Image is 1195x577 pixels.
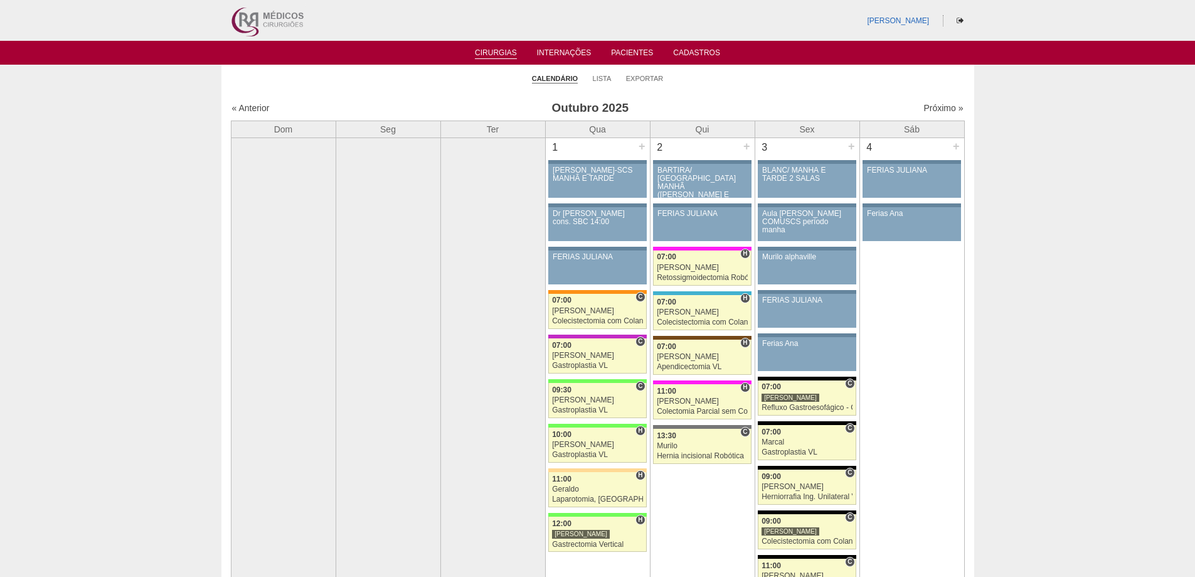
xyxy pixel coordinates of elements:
[762,561,781,570] span: 11:00
[637,138,647,154] div: +
[740,249,750,259] span: Hospital
[758,247,856,251] div: Key: Aviso
[545,121,650,138] th: Qua
[440,121,545,138] th: Ter
[762,483,852,491] div: [PERSON_NAME]
[762,404,852,412] div: Refluxo Gastroesofágico - Cirurgia VL
[548,247,646,251] div: Key: Aviso
[635,426,645,436] span: Hospital
[552,441,643,449] div: [PERSON_NAME]
[548,517,646,552] a: H 12:00 [PERSON_NAME] Gastrectomia Vertical
[762,493,852,501] div: Herniorrafia Ing. Unilateral VL
[867,210,957,218] div: Ferias Ana
[762,296,852,305] div: FERIAS JULIANA
[758,164,856,198] a: BLANC/ MANHÃ E TARDE 2 SALAS
[758,377,856,380] div: Key: Blanc
[548,335,646,338] div: Key: Maria Braido
[231,121,336,138] th: Dom
[552,475,571,483] span: 11:00
[653,429,751,464] a: C 13:30 Murilo Hernia incisional Robótica
[653,164,751,198] a: BARTIRA/ [GEOGRAPHIC_DATA] MANHÃ ([PERSON_NAME] E ANA)/ SANTA JOANA -TARDE
[762,382,781,391] span: 07:00
[845,512,854,522] span: Consultório
[635,292,645,302] span: Consultório
[951,138,962,154] div: +
[758,514,856,549] a: C 09:00 [PERSON_NAME] Colecistectomia com Colangiografia VL
[846,138,857,154] div: +
[845,468,854,478] span: Consultório
[758,337,856,371] a: Ferias Ana
[762,448,852,456] div: Gastroplastia VL
[552,396,643,404] div: [PERSON_NAME]
[552,341,571,350] span: 07:00
[657,252,676,261] span: 07:00
[552,386,571,394] span: 09:30
[548,207,646,241] a: Dr [PERSON_NAME] cons. SBC 14:00
[758,333,856,337] div: Key: Aviso
[548,164,646,198] a: [PERSON_NAME]-SCS MANHÃ E TARDE
[653,251,751,286] a: H 07:00 [PERSON_NAME] Retossigmoidectomia Robótica
[548,160,646,164] div: Key: Aviso
[860,138,879,157] div: 4
[552,362,643,370] div: Gastroplastia VL
[553,166,642,183] div: [PERSON_NAME]-SCS MANHÃ E TARDE
[546,138,565,157] div: 1
[755,138,775,157] div: 3
[548,203,646,207] div: Key: Aviso
[923,103,963,113] a: Próximo »
[407,99,773,117] h3: Outubro 2025
[548,338,646,374] a: C 07:00 [PERSON_NAME] Gastroplastia VL
[762,438,852,446] div: Marcal
[553,210,642,226] div: Dr [PERSON_NAME] cons. SBC 14:00
[653,203,751,207] div: Key: Aviso
[758,380,856,416] a: C 07:00 [PERSON_NAME] Refluxo Gastroesofágico - Cirurgia VL
[653,207,751,241] a: FERIAS JULIANA
[626,74,664,83] a: Exportar
[762,166,852,183] div: BLANC/ MANHÃ E TARDE 2 SALAS
[740,427,750,437] span: Consultório
[657,431,676,440] span: 13:30
[653,160,751,164] div: Key: Aviso
[758,510,856,514] div: Key: Blanc
[548,428,646,463] a: H 10:00 [PERSON_NAME] Gastroplastia VL
[657,363,748,371] div: Apendicectomia VL
[657,353,748,361] div: [PERSON_NAME]
[552,307,643,315] div: [PERSON_NAME]
[611,48,653,61] a: Pacientes
[552,430,571,439] span: 10:00
[758,207,856,241] a: Aula [PERSON_NAME] COMUSCS período manha
[548,513,646,517] div: Key: Brasil
[758,294,856,328] a: FERIAS JULIANA
[758,421,856,425] div: Key: Blanc
[657,397,748,406] div: [PERSON_NAME]
[475,48,517,59] a: Cirurgias
[762,527,819,536] div: [PERSON_NAME]
[653,295,751,330] a: H 07:00 [PERSON_NAME] Colecistectomia com Colangiografia VL
[532,74,578,84] a: Calendário
[635,337,645,347] span: Consultório
[863,160,960,164] div: Key: Aviso
[740,338,750,348] span: Hospital
[741,138,752,154] div: +
[845,557,854,567] span: Consultório
[635,515,645,525] span: Hospital
[653,247,751,251] div: Key: Pro Matre
[867,16,929,25] a: [PERSON_NAME]
[657,442,748,450] div: Murilo
[552,317,643,325] div: Colecistectomia com Colangiografia VL
[657,407,748,416] div: Colectomia Parcial sem Colostomia VL
[552,519,571,528] span: 12:00
[650,121,755,138] th: Qui
[863,203,960,207] div: Key: Aviso
[653,340,751,375] a: H 07:00 [PERSON_NAME] Apendicectomia VL
[548,251,646,284] a: FERIAS JULIANA
[657,342,676,351] span: 07:00
[552,529,610,539] div: [PERSON_NAME]
[957,17,964,24] i: Sair
[657,166,747,216] div: BARTIRA/ [GEOGRAPHIC_DATA] MANHÃ ([PERSON_NAME] E ANA)/ SANTA JOANA -TARDE
[548,468,646,472] div: Key: Bartira
[657,298,676,306] span: 07:00
[657,210,747,218] div: FERIAS JULIANA
[552,495,643,504] div: Laparotomia, [GEOGRAPHIC_DATA], Drenagem, Bridas VL
[845,379,854,389] span: Consultório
